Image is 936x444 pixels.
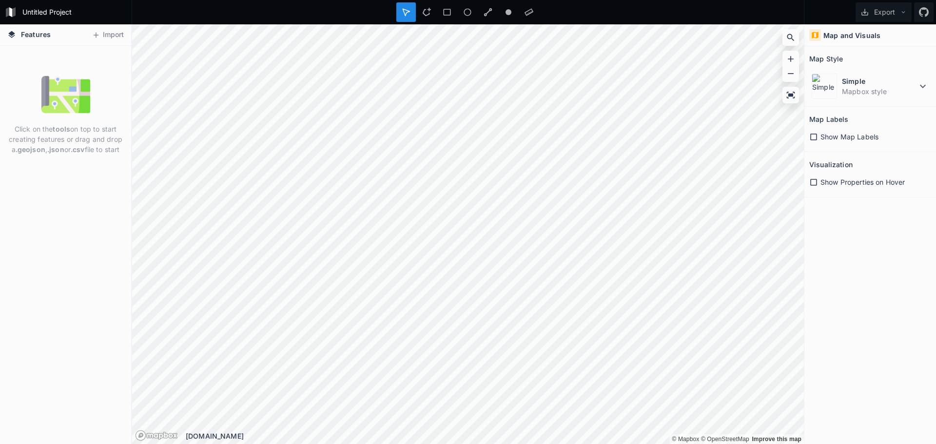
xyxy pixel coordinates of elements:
[71,145,85,154] strong: .csv
[186,431,804,441] div: [DOMAIN_NAME]
[135,430,178,441] a: Mapbox logo
[820,177,905,187] span: Show Properties on Hover
[809,112,848,127] h2: Map Labels
[47,145,64,154] strong: .json
[812,74,837,99] img: Simple
[87,27,129,43] button: Import
[21,29,51,39] span: Features
[809,157,853,172] h2: Visualization
[809,51,843,66] h2: Map Style
[820,132,878,142] span: Show Map Labels
[752,436,801,443] a: Map feedback
[16,145,45,154] strong: .geojson
[823,30,880,40] h4: Map and Visuals
[701,436,749,443] a: OpenStreetMap
[842,76,917,86] dt: Simple
[41,70,90,119] img: empty
[842,86,917,97] dd: Mapbox style
[7,124,124,154] p: Click on the on top to start creating features or drag and drop a , or file to start
[53,125,70,133] strong: tools
[856,2,912,22] button: Export
[672,436,699,443] a: Mapbox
